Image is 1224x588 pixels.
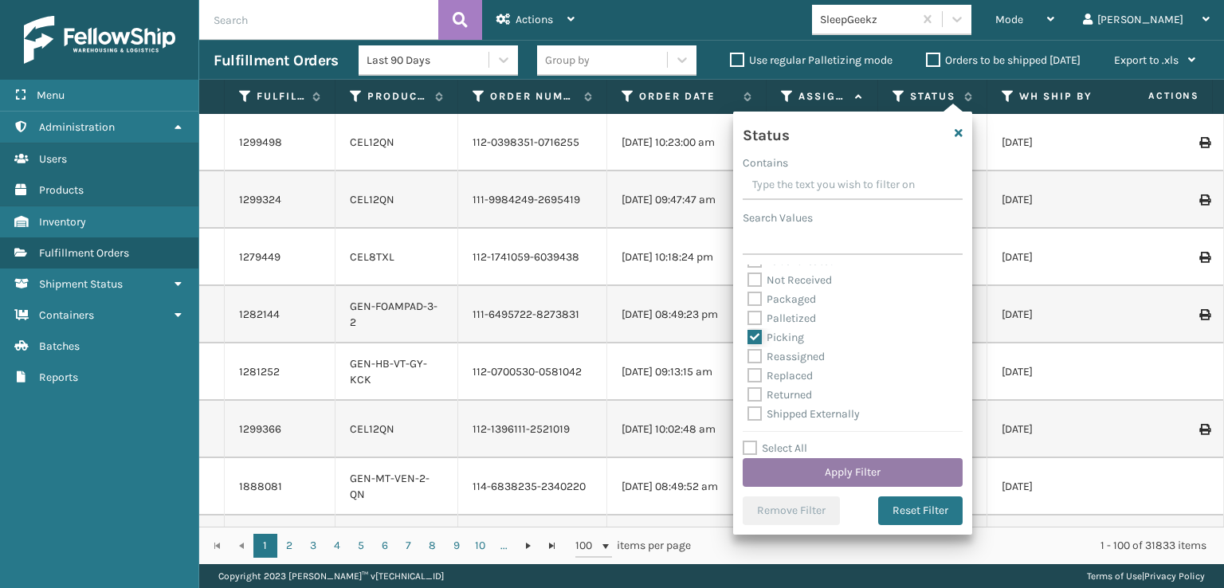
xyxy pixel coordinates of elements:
[540,534,564,558] a: Go to the last page
[239,249,280,265] a: 1279449
[743,155,788,171] label: Contains
[1199,309,1209,320] i: Print Label
[458,515,607,573] td: 111-4977330-9001832
[239,192,281,208] a: 1299324
[747,350,825,363] label: Reassigned
[37,88,65,102] span: Menu
[987,401,1147,458] td: [DATE]
[987,343,1147,401] td: [DATE]
[747,292,816,306] label: Packaged
[575,538,599,554] span: 100
[987,286,1147,343] td: [DATE]
[639,89,736,104] label: Order Date
[349,534,373,558] a: 5
[743,210,813,226] label: Search Values
[607,401,767,458] td: [DATE] 10:02:48 am
[39,120,115,134] span: Administration
[1199,424,1209,435] i: Print Label
[39,308,94,322] span: Containers
[277,534,301,558] a: 2
[575,534,692,558] span: items per page
[490,89,576,104] label: Order Number
[798,89,847,104] label: Assigned Carrier Service
[367,52,490,69] div: Last 90 Days
[350,250,394,264] a: CEL8TXL
[325,534,349,558] a: 4
[39,246,129,260] span: Fulfillment Orders
[713,538,1206,554] div: 1 - 100 of 31833 items
[350,422,394,436] a: CEL12QN
[458,171,607,229] td: 111-9984249-2695419
[239,364,280,380] a: 1281252
[995,13,1023,26] span: Mode
[910,89,956,104] label: Status
[743,496,840,525] button: Remove Filter
[743,171,963,200] input: Type the text you wish to filter on
[257,89,304,104] label: Fulfillment Order Id
[24,16,175,64] img: logo
[445,534,469,558] a: 9
[747,388,812,402] label: Returned
[458,229,607,286] td: 112-1741059-6039438
[458,114,607,171] td: 112-0398351-0716255
[239,421,281,437] a: 1299366
[545,52,590,69] div: Group by
[39,183,84,197] span: Products
[218,564,444,588] p: Copyright 2023 [PERSON_NAME]™ v [TECHNICAL_ID]
[516,13,553,26] span: Actions
[39,152,67,166] span: Users
[987,114,1147,171] td: [DATE]
[301,534,325,558] a: 3
[730,53,892,67] label: Use regular Palletizing mode
[39,215,86,229] span: Inventory
[546,539,559,552] span: Go to the last page
[458,458,607,515] td: 114-6838235-2340220
[747,273,832,287] label: Not Received
[1144,570,1205,582] a: Privacy Policy
[1087,564,1205,588] div: |
[1199,252,1209,263] i: Print Label
[1098,83,1209,109] span: Actions
[743,121,789,145] h4: Status
[747,312,816,325] label: Palletized
[492,534,516,558] a: ...
[373,534,397,558] a: 6
[458,401,607,458] td: 112-1396111-2521019
[878,496,963,525] button: Reset Filter
[421,534,445,558] a: 8
[607,229,767,286] td: [DATE] 10:18:24 pm
[350,357,427,386] a: GEN-HB-VT-GY-KCK
[987,458,1147,515] td: [DATE]
[516,534,540,558] a: Go to the next page
[39,370,78,384] span: Reports
[214,51,338,70] h3: Fulfillment Orders
[350,135,394,149] a: CEL12QN
[607,458,767,515] td: [DATE] 08:49:52 am
[607,114,767,171] td: [DATE] 10:23:00 am
[926,53,1081,67] label: Orders to be shipped [DATE]
[743,441,807,455] label: Select All
[350,472,430,501] a: GEN-MT-VEN-2-QN
[987,515,1147,573] td: [DATE]
[1199,137,1209,148] i: Print Label
[239,307,280,323] a: 1282144
[1199,194,1209,206] i: Print Label
[747,331,804,344] label: Picking
[39,277,123,291] span: Shipment Status
[350,193,394,206] a: CEL12QN
[607,286,767,343] td: [DATE] 08:49:23 pm
[747,407,860,421] label: Shipped Externally
[469,534,492,558] a: 10
[1087,570,1142,582] a: Terms of Use
[607,343,767,401] td: [DATE] 09:13:15 am
[239,135,282,151] a: 1299498
[458,286,607,343] td: 111-6495722-8273831
[607,515,767,573] td: [DATE] 04:59:41 pm
[522,539,535,552] span: Go to the next page
[1019,89,1116,104] label: WH Ship By Date
[239,479,282,495] a: 1888081
[607,171,767,229] td: [DATE] 09:47:47 am
[367,89,427,104] label: Product SKU
[747,369,813,382] label: Replaced
[987,171,1147,229] td: [DATE]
